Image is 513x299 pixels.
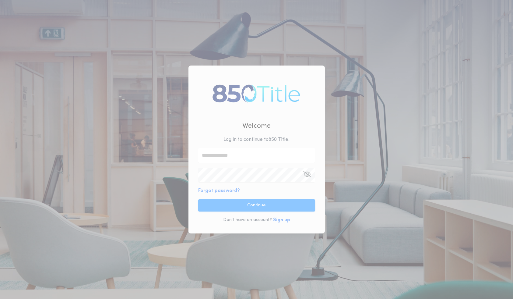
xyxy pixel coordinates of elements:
[273,216,290,224] button: Sign up
[223,136,290,143] p: Log in to continue to 850 Title .
[242,121,271,131] h2: Welcome
[198,199,315,212] button: Continue
[198,187,240,194] button: Forgot password?
[223,217,272,223] p: Don't have an account?
[210,79,303,108] img: logo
